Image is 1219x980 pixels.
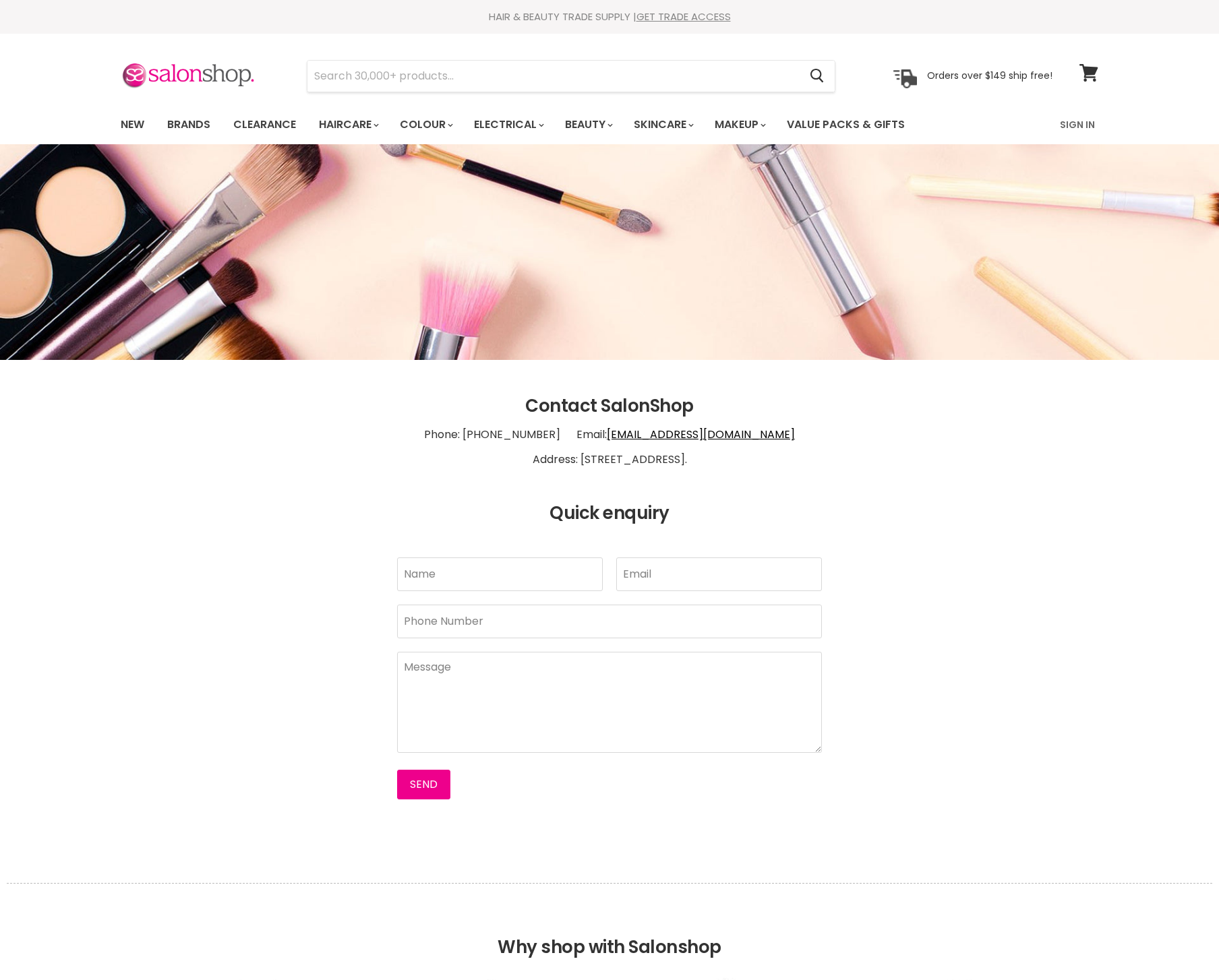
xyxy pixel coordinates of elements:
a: Brands [157,111,220,139]
a: Colour [390,111,461,139]
a: [EMAIL_ADDRESS][DOMAIN_NAME] [607,427,795,442]
input: Search [307,61,799,92]
h2: Quick enquiry [121,503,1098,524]
button: Send [397,770,450,799]
form: Product [307,60,835,92]
h2: Why shop with Salonshop [7,883,1212,978]
button: Search [799,61,835,92]
a: Haircare [309,111,387,139]
iframe: Gorgias live chat messenger [1152,917,1206,967]
nav: Main [104,105,1115,144]
p: Orders over $149 ship free! [927,69,1052,82]
a: GET TRADE ACCESS [636,9,731,24]
a: Electrical [464,111,552,139]
p: Phone: [PHONE_NUMBER] Email: Address: [STREET_ADDRESS]. [121,417,1098,479]
a: New [111,111,154,139]
a: Skincare [624,111,702,139]
h2: Contact SalonShop [121,396,1098,417]
a: Beauty [555,111,621,139]
a: Sign In [1052,111,1103,139]
div: HAIR & BEAUTY TRADE SUPPLY | [104,10,1115,24]
a: Value Packs & Gifts [777,111,915,139]
ul: Main menu [111,105,984,144]
a: Makeup [705,111,774,139]
a: Clearance [223,111,306,139]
